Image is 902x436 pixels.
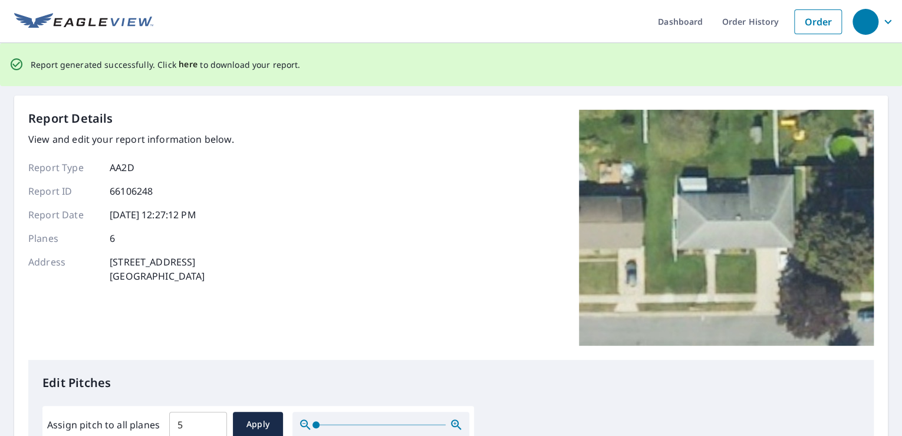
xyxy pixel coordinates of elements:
p: AA2D [110,160,134,175]
img: Top image [579,110,874,346]
p: [DATE] 12:27:12 PM [110,208,196,222]
p: [STREET_ADDRESS] [GEOGRAPHIC_DATA] [110,255,205,283]
p: Address [28,255,99,283]
a: Order [794,9,842,34]
p: Report ID [28,184,99,198]
p: 6 [110,231,115,245]
p: View and edit your report information below. [28,132,234,146]
label: Assign pitch to all planes [47,418,160,432]
p: Edit Pitches [42,374,860,392]
span: Apply [242,417,274,432]
p: Report Type [28,160,99,175]
p: Report generated successfully. Click to download your report. [31,57,301,72]
p: 66106248 [110,184,153,198]
p: Report Date [28,208,99,222]
button: here [179,57,198,72]
p: Report Details [28,110,113,127]
p: Planes [28,231,99,245]
img: EV Logo [14,13,153,31]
